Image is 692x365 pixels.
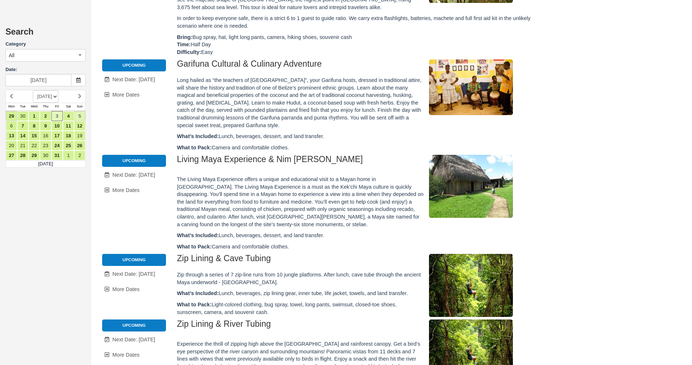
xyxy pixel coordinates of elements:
[51,121,63,131] a: 10
[112,76,155,82] span: Next Date: [DATE]
[177,254,547,267] h2: Zip Lining & Cave Tubing
[177,243,547,251] p: Camera and comfortable clothes.
[102,254,166,266] li: Upcoming
[6,150,17,160] a: 27
[40,150,51,160] a: 30
[40,141,51,150] a: 23
[28,131,40,141] a: 15
[429,155,513,218] img: M48-1
[17,111,28,121] a: 30
[102,319,166,331] li: Upcoming
[102,72,166,87] a: Next Date: [DATE]
[177,133,219,139] strong: What’s Included:
[63,141,74,150] a: 25
[177,290,219,296] strong: What’s Included:
[63,103,74,111] th: Sat
[63,121,74,131] a: 11
[6,131,17,141] a: 13
[177,290,547,297] p: Lunch, beverages, zip lining gear, inner tube, life jacket, towels, and land transfer.
[112,92,139,98] span: More Dates
[177,59,547,73] h2: Garifuna Cultural & Culinary Adventure
[5,27,86,41] h2: Search
[63,131,74,141] a: 18
[5,41,86,48] label: Category
[17,131,28,141] a: 14
[74,103,85,111] th: Sun
[429,59,513,115] img: M49-1
[177,176,547,228] p: The Living Maya Experience offers a unique and educational visit to a Mayan home in [GEOGRAPHIC_D...
[5,66,86,73] label: Date:
[177,271,547,286] p: Zip through a series of 7 zip-line runs from 10 jungle platforms. After lunch, cave tube through ...
[102,168,166,182] a: Next Date: [DATE]
[177,319,547,333] h2: Zip Lining & River Tubing
[28,141,40,150] a: 22
[177,49,201,55] strong: Difficulty:
[112,172,155,178] span: Next Date: [DATE]
[28,150,40,160] a: 29
[40,111,51,121] a: 2
[177,145,212,150] strong: What to Pack:
[112,337,155,342] span: Next Date: [DATE]
[102,59,166,71] li: Upcoming
[74,111,85,121] a: 5
[6,121,17,131] a: 6
[28,103,40,111] th: Wed
[51,141,63,150] a: 24
[177,34,192,40] strong: Bring:
[74,150,85,160] a: 2
[40,103,51,111] th: Thu
[5,49,86,62] button: All
[63,111,74,121] a: 4
[17,121,28,131] a: 7
[112,271,155,277] span: Next Date: [DATE]
[17,103,28,111] th: Tue
[28,111,40,121] a: 1
[177,144,547,152] p: Camera and comfortable clothes.
[6,160,86,168] td: [DATE]
[6,111,17,121] a: 29
[177,76,547,129] p: Long hailed as “the teachers of [GEOGRAPHIC_DATA]”, your Garifuna hosts, dressed in traditional a...
[177,232,219,238] strong: What’s Included:
[102,155,166,166] li: Upcoming
[112,286,139,292] span: More Dates
[17,141,28,150] a: 21
[51,111,63,121] a: 3
[51,150,63,160] a: 31
[51,103,63,111] th: Fri
[74,121,85,131] a: 12
[51,131,63,141] a: 17
[74,131,85,141] a: 19
[177,15,547,30] p: In order to keep everyone safe, there is a strict 6 to 1 guest to guide ratio. We carry extra fla...
[6,103,17,111] th: Mon
[177,232,547,239] p: Lunch, beverages, dessert, and land transfer.
[177,34,547,56] p: Bug spray, hat, light long pants, camera, hiking shoes, souvenir cash Half Day Easy
[177,133,547,140] p: Lunch, beverages, dessert, and land transfer.
[177,155,547,168] h2: Living Maya Experience & Nim [PERSON_NAME]
[177,301,547,316] p: Light-colored clothing, bug spray, towel, long pants, swimsuit, closed-toe shoes, sunscreen, came...
[6,141,17,150] a: 20
[177,302,212,307] strong: What to Pack:
[112,352,139,358] span: More Dates
[102,267,166,282] a: Next Date: [DATE]
[74,141,85,150] a: 26
[40,131,51,141] a: 16
[17,150,28,160] a: 28
[40,121,51,131] a: 9
[102,332,166,347] a: Next Date: [DATE]
[177,244,212,250] strong: What to Pack:
[28,121,40,131] a: 8
[112,187,139,193] span: More Dates
[429,254,513,317] img: M161-1
[63,150,74,160] a: 1
[177,42,191,47] strong: Time:
[9,52,15,59] span: All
